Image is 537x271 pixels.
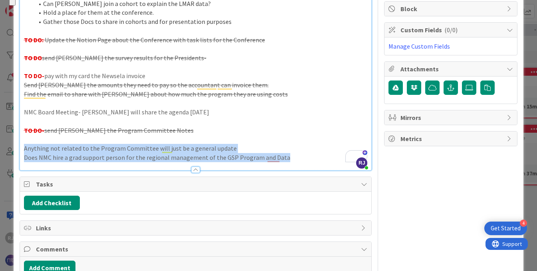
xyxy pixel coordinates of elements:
[520,220,527,227] div: 4
[24,71,368,81] p: pay with my card the Newsela invoice
[24,196,80,210] button: Add Checklist
[356,157,367,169] span: RJ
[400,4,503,14] span: Block
[400,64,503,74] span: Attachments
[24,90,288,98] s: Find the email to share with [PERSON_NAME] about how much the program they are using costs
[36,223,357,233] span: Links
[400,113,503,122] span: Mirrors
[24,81,269,89] s: Send [PERSON_NAME] the amounts they need to pay so the accountant can invoice them.
[24,54,42,62] s: TO DO
[24,72,44,80] strong: TO DO-
[45,36,265,44] s: Update the Notion Page about the Conference with task lists for the Conference
[24,126,44,134] s: TO DO-
[34,8,368,17] li: Hold a place for them at the conference.
[36,179,357,189] span: Tasks
[24,153,368,162] p: Does NMC hire a grad support person for the regional management of the GSP Program and Data
[44,126,194,134] s: send [PERSON_NAME] the Program Committee Notes
[24,36,44,44] s: TO DO:
[491,224,521,232] div: Get Started
[42,54,206,62] s: send [PERSON_NAME] the survey results for the Presidents-
[17,1,36,11] span: Support
[24,108,368,117] p: NMC Board Meeting- [PERSON_NAME] will share the agenda [DATE]
[34,17,368,26] li: Gather those Docs to share in cohorts and for presentation purposes
[444,26,458,34] span: ( 0/0 )
[36,244,357,254] span: Comments
[484,222,527,235] div: Open Get Started checklist, remaining modules: 4
[24,144,368,153] p: Anything not related to the Program Committee will just be a general update
[400,25,503,35] span: Custom Fields
[388,42,450,50] a: Manage Custom Fields
[400,134,503,143] span: Metrics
